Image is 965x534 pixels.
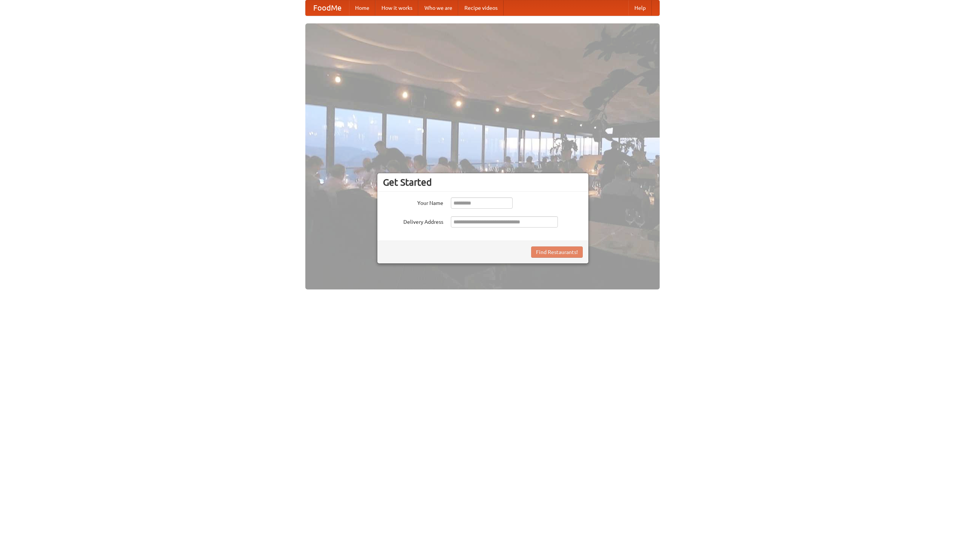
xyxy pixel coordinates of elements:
label: Your Name [383,197,443,207]
label: Delivery Address [383,216,443,226]
button: Find Restaurants! [531,246,583,258]
a: FoodMe [306,0,349,15]
a: Recipe videos [458,0,504,15]
h3: Get Started [383,177,583,188]
a: How it works [375,0,418,15]
a: Who we are [418,0,458,15]
a: Home [349,0,375,15]
a: Help [628,0,652,15]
